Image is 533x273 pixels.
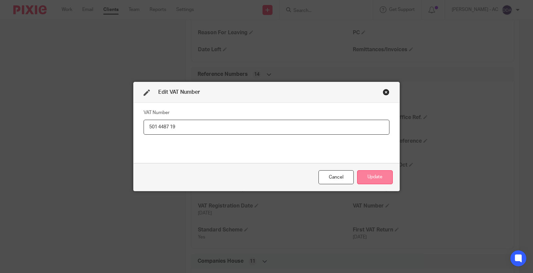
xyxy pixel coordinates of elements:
[158,89,200,95] span: Edit VAT Number
[357,170,393,185] button: Update
[383,89,389,95] div: Close this dialog window
[318,170,354,185] div: Close this dialog window
[144,109,170,116] label: VAT Number
[144,120,389,135] input: VAT Number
